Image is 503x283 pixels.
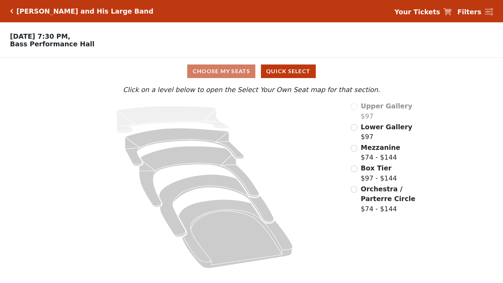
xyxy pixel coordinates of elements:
path: Upper Gallery - Seats Available: 0 [116,106,229,133]
a: Click here to go back to filters [10,9,13,14]
h5: [PERSON_NAME] and His Large Band [16,7,153,15]
span: Box Tier [361,164,392,172]
label: $74 - $144 [361,184,435,214]
label: $97 - $144 [361,163,397,183]
label: $97 [361,101,413,121]
p: Click on a level below to open the Select Your Own Seat map for that section. [68,85,435,95]
label: $74 - $144 [361,143,400,162]
path: Lower Gallery - Seats Available: 206 [125,128,244,166]
strong: Filters [457,8,481,16]
span: Lower Gallery [361,123,413,131]
button: Quick Select [261,64,316,78]
span: Orchestra / Parterre Circle [361,185,415,203]
a: Filters [457,7,493,17]
path: Orchestra / Parterre Circle - Seats Available: 22 [178,199,292,268]
strong: Your Tickets [394,8,440,16]
span: Upper Gallery [361,102,413,110]
a: Your Tickets [394,7,452,17]
label: $97 [361,122,413,142]
span: Mezzanine [361,144,400,151]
